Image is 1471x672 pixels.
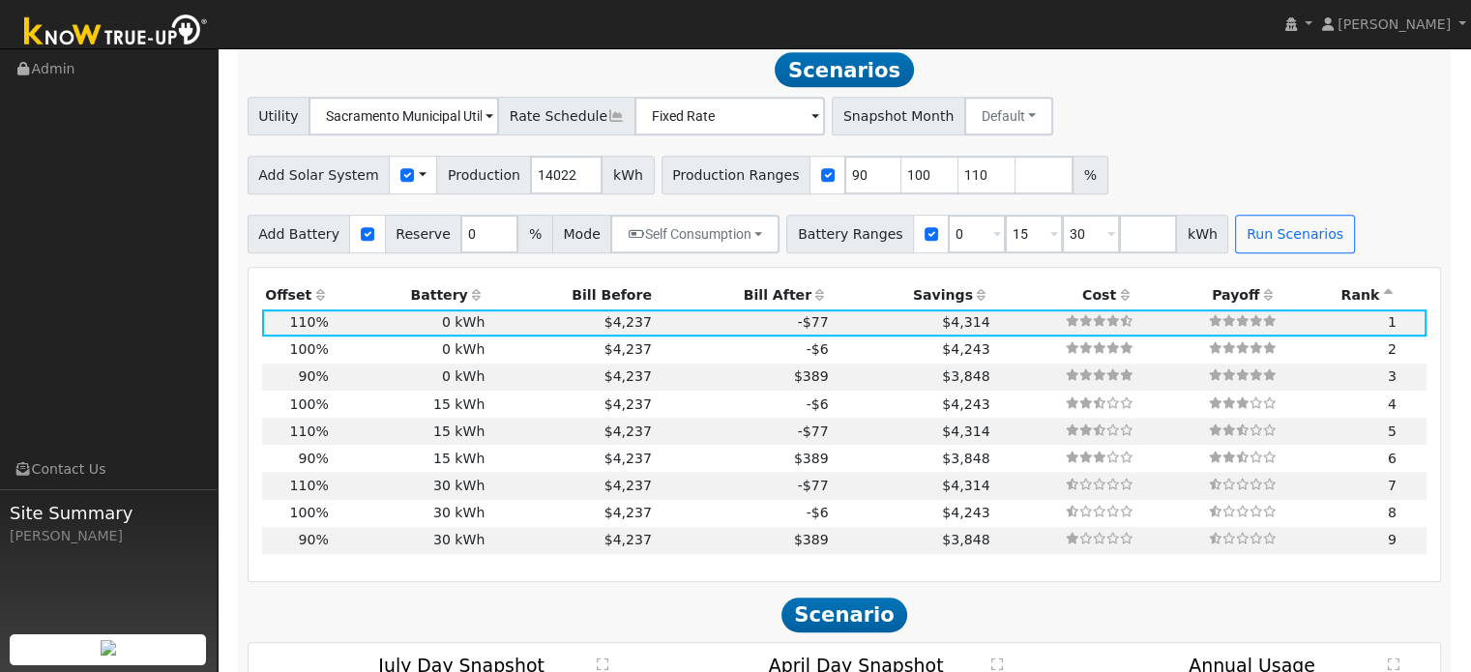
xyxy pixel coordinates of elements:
button: Default [964,97,1054,135]
span: 2 [1388,341,1397,357]
span: $4,237 [604,532,652,547]
span: 90% [298,451,328,466]
span: -$6 [807,505,829,520]
td: 0 kWh [332,364,488,391]
span: -$6 [807,396,829,412]
span: $4,237 [604,341,652,357]
span: $4,237 [604,505,652,520]
span: 6 [1388,451,1397,466]
span: Cost [1082,287,1116,303]
span: $4,243 [942,341,989,357]
span: $389 [794,451,829,466]
span: -$77 [798,478,829,493]
span: 5 [1388,424,1397,439]
span: Rank [1340,287,1379,303]
img: retrieve [101,640,116,656]
span: -$77 [798,314,829,330]
span: 100% [290,505,329,520]
span: $4,314 [942,314,989,330]
span: Scenarios [775,52,913,87]
span: % [1073,156,1107,194]
text:  [598,657,609,671]
span: $3,848 [942,532,989,547]
th: Bill After [655,281,832,308]
div: [PERSON_NAME] [10,526,207,546]
td: 0 kWh [332,336,488,364]
td: 30 kWh [332,527,488,554]
span: $3,848 [942,368,989,384]
span: $4,237 [604,396,652,412]
text:  [1388,657,1399,671]
td: 30 kWh [332,500,488,527]
span: Add Solar System [248,156,391,194]
span: [PERSON_NAME] [1338,16,1451,32]
span: 110% [290,314,329,330]
span: kWh [602,156,654,194]
td: 15 kWh [332,445,488,472]
span: Scenario [781,598,908,632]
span: 110% [290,424,329,439]
td: 0 kWh [332,309,488,336]
td: 15 kWh [332,418,488,445]
span: Savings [913,287,973,303]
span: Rate Schedule [498,97,635,135]
span: -$6 [807,341,829,357]
td: 30 kWh [332,472,488,499]
span: 7 [1388,478,1397,493]
span: $4,237 [604,451,652,466]
img: Know True-Up [15,11,218,54]
input: Select a Utility [309,97,499,135]
span: 1 [1388,314,1397,330]
span: -$77 [798,424,829,439]
th: Offset [262,281,333,308]
span: 8 [1388,505,1397,520]
span: Site Summary [10,500,207,526]
span: % [517,215,552,253]
th: Bill Before [488,281,656,308]
span: $389 [794,368,829,384]
span: Add Battery [248,215,351,253]
span: $4,314 [942,424,989,439]
span: 90% [298,532,328,547]
span: 100% [290,396,329,412]
span: 3 [1388,368,1397,384]
span: Production Ranges [662,156,810,194]
span: $4,243 [942,505,989,520]
span: 4 [1388,396,1397,412]
span: 100% [290,341,329,357]
button: Self Consumption [610,215,780,253]
input: Select a Rate Schedule [634,97,825,135]
span: $4,237 [604,424,652,439]
button: Run Scenarios [1235,215,1354,253]
span: $4,237 [604,478,652,493]
span: 110% [290,478,329,493]
th: Battery [332,281,488,308]
span: Snapshot Month [832,97,965,135]
span: Battery Ranges [786,215,914,253]
span: Reserve [385,215,462,253]
span: 90% [298,368,328,384]
td: 15 kWh [332,391,488,418]
span: $4,237 [604,314,652,330]
span: $4,314 [942,478,989,493]
span: $4,243 [942,396,989,412]
span: Production [436,156,531,194]
span: Mode [552,215,611,253]
span: 9 [1388,532,1397,547]
text:  [992,657,1004,671]
span: Utility [248,97,310,135]
span: kWh [1176,215,1228,253]
span: $3,848 [942,451,989,466]
span: $389 [794,532,829,547]
span: $4,237 [604,368,652,384]
span: Payoff [1212,287,1259,303]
